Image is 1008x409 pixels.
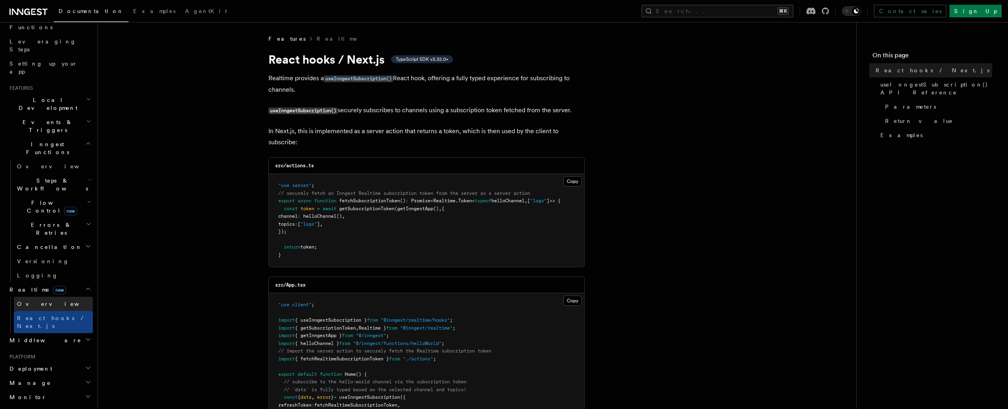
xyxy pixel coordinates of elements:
[342,213,345,219] span: ,
[278,229,287,234] span: });
[298,394,300,400] span: {
[14,297,93,311] a: Overview
[317,35,358,43] a: Realtime
[324,75,393,82] code: useInngestSubscription()
[284,379,466,384] span: // subscribe to the hello-world channel via the subscription token
[311,394,314,400] span: ,
[6,12,93,34] a: Your first Functions
[356,333,386,338] span: "@/inngest"
[6,137,93,159] button: Inngest Functions
[14,173,93,196] button: Steps & Workflows
[6,393,47,401] span: Monitor
[877,77,992,100] a: useInngestSubscription() API Reference
[6,362,93,376] button: Deployment
[284,387,466,392] span: // `data` is fully typed based on the selected channel and topics!
[563,176,582,187] button: Copy
[442,206,444,211] span: {
[6,283,93,297] button: Realtimenew
[278,333,295,338] span: import
[9,60,77,75] span: Setting up your app
[14,311,93,333] a: React hooks / Next.js
[453,325,455,331] span: ;
[885,103,936,111] span: Parameters
[872,63,992,77] a: React hooks / Next.js
[458,198,472,204] span: Token
[298,371,317,377] span: default
[339,198,400,204] span: fetchSubscriptionToken
[317,206,320,211] span: =
[268,52,585,66] h1: React hooks / Next.js
[563,296,582,306] button: Copy
[268,107,338,114] code: useInngestSubscription()
[547,198,561,204] span: ]>> {
[491,198,525,204] span: helloChannel
[472,198,475,204] span: <
[6,96,86,112] span: Local Development
[6,354,36,360] span: Platform
[295,325,356,331] span: { getSubscriptionToken
[880,81,992,96] span: useInngestSubscription() API Reference
[406,198,408,204] span: :
[6,115,93,137] button: Events & Triggers
[14,240,93,254] button: Cancellation
[128,2,180,21] a: Examples
[14,199,87,215] span: Flow Control
[320,371,342,377] span: function
[356,371,367,377] span: () {
[6,365,52,373] span: Deployment
[17,258,69,264] span: Versioning
[386,325,397,331] span: from
[180,2,232,21] a: AgentKit
[400,198,406,204] span: ()
[298,221,300,227] span: [
[300,206,314,211] span: token
[268,105,585,116] p: securely subscribes to channels using a subscription token fetched from the server.
[439,206,442,211] span: ,
[64,207,77,215] span: new
[317,221,320,227] span: ]
[525,198,527,204] span: ,
[475,198,491,204] span: typeof
[14,159,93,173] a: Overview
[303,213,336,219] span: helloChannel
[6,297,93,333] div: Realtimenew
[298,198,311,204] span: async
[300,244,317,250] span: token;
[323,206,336,211] span: await
[342,333,353,338] span: from
[278,213,298,219] span: channel
[6,34,93,57] a: Leveraging Steps
[882,114,992,128] a: Return value
[311,183,314,188] span: ;
[389,356,400,362] span: from
[278,252,281,258] span: }
[324,74,393,82] a: useInngestSubscription()
[527,198,530,204] span: [
[278,325,295,331] span: import
[268,35,306,43] span: Features
[6,93,93,115] button: Local Development
[400,325,453,331] span: "@inngest/realtime"
[339,394,400,400] span: useInngestSubscription
[874,5,946,17] a: Contact sales
[295,317,367,323] span: { useInngestSubscription }
[339,206,395,211] span: getSubscriptionToken
[275,163,314,168] code: src/actions.ts
[300,221,317,227] span: "logs"
[314,402,397,408] span: fetchRealtimeSubscriptionToken
[14,221,86,237] span: Errors & Retries
[295,221,298,227] span: :
[6,336,81,344] span: Middleware
[278,221,295,227] span: topics
[295,341,339,346] span: { helloChannel }
[284,244,300,250] span: return
[882,100,992,114] a: Parameters
[842,6,861,16] button: Toggle dark mode
[6,379,51,387] span: Manage
[278,198,295,204] span: export
[6,159,93,283] div: Inngest Functions
[367,317,378,323] span: from
[397,402,400,408] span: ,
[17,272,58,279] span: Logging
[278,341,295,346] span: import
